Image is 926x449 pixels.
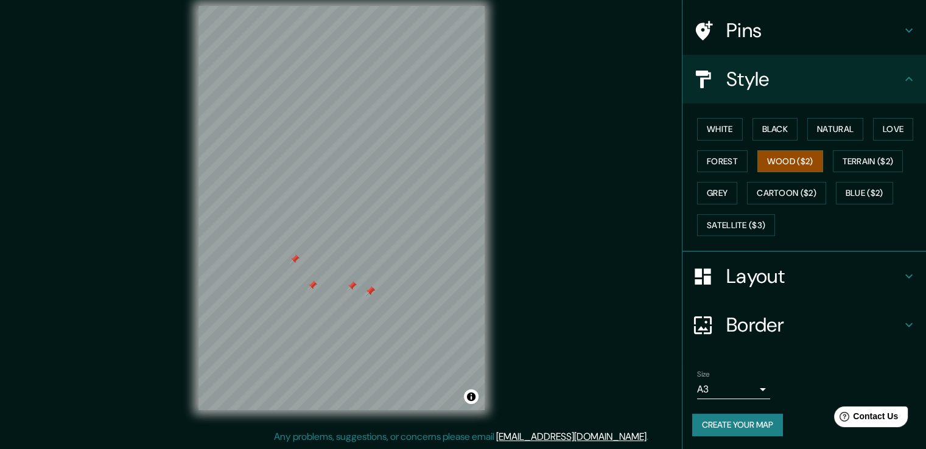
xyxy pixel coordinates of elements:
button: Cartoon ($2) [747,182,826,204]
button: Black [752,118,798,141]
button: White [697,118,743,141]
button: Natural [807,118,863,141]
div: Border [682,301,926,349]
div: . [650,430,653,444]
div: Style [682,55,926,103]
button: Create your map [692,414,783,436]
div: . [648,430,650,444]
div: Pins [682,6,926,55]
div: Layout [682,252,926,301]
h4: Style [726,67,902,91]
button: Love [873,118,913,141]
button: Terrain ($2) [833,150,903,173]
div: A3 [697,380,770,399]
button: Toggle attribution [464,389,479,404]
button: Wood ($2) [757,150,823,173]
iframe: Help widget launcher [818,402,913,436]
label: Size [697,369,710,380]
h4: Pins [726,18,902,43]
button: Blue ($2) [836,182,893,204]
h4: Layout [726,264,902,288]
h4: Border [726,313,902,337]
button: Forest [697,150,748,173]
a: [EMAIL_ADDRESS][DOMAIN_NAME] [496,430,647,443]
p: Any problems, suggestions, or concerns please email . [274,430,648,444]
button: Grey [697,182,737,204]
canvas: Map [198,6,485,410]
button: Satellite ($3) [697,214,775,237]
